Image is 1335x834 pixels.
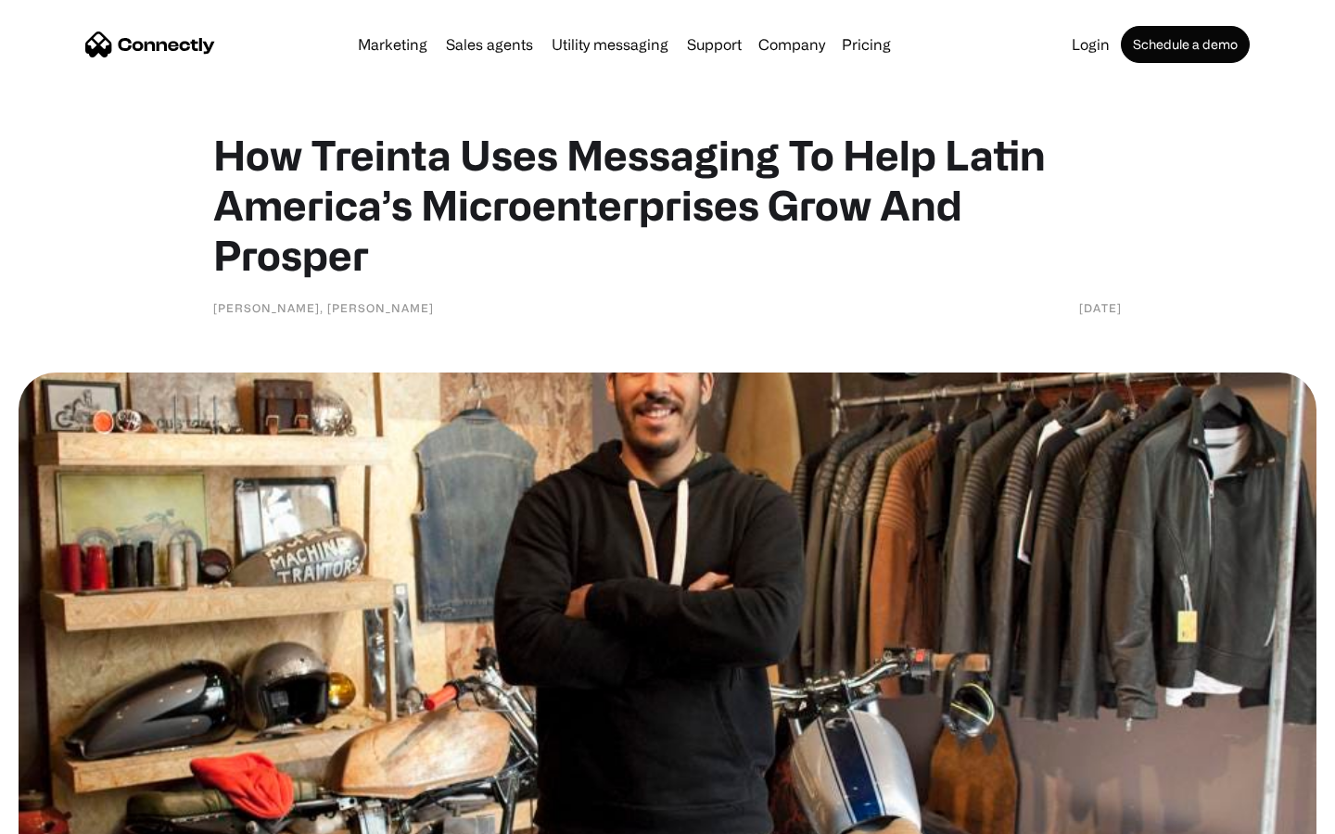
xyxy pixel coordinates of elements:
aside: Language selected: English [19,802,111,828]
a: Marketing [350,37,435,52]
a: Login [1064,37,1117,52]
div: Company [758,32,825,57]
a: Utility messaging [544,37,676,52]
a: Support [680,37,749,52]
h1: How Treinta Uses Messaging To Help Latin America’s Microenterprises Grow And Prosper [213,130,1122,280]
a: Pricing [834,37,898,52]
div: [DATE] [1079,298,1122,317]
div: [PERSON_NAME], [PERSON_NAME] [213,298,434,317]
ul: Language list [37,802,111,828]
a: Sales agents [439,37,540,52]
a: Schedule a demo [1121,26,1250,63]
